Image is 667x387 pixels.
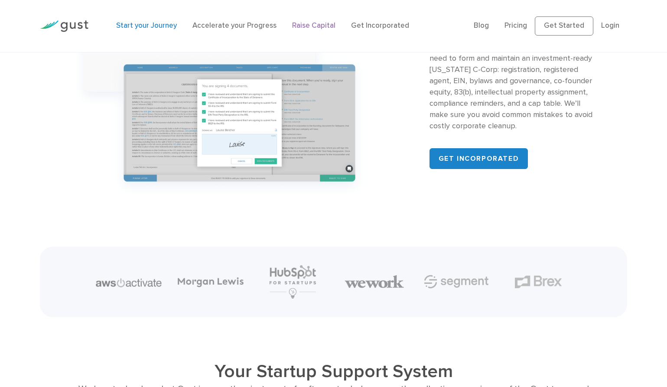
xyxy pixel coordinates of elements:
[535,16,593,36] a: Get Started
[96,278,162,287] img: Aws
[192,21,277,30] a: Accelerate your Progress
[292,21,335,30] a: Raise Capital
[351,21,409,30] a: Get Incorporated
[116,21,177,30] a: Start your Journey
[504,21,527,30] a: Pricing
[429,42,601,132] p: Incorporate in under 2 minutes. Everything you need to form and maintain an investment-ready [US_...
[423,268,489,295] img: Segment
[178,277,244,287] img: Morgan Lewis
[601,21,619,30] a: Login
[120,361,547,382] h2: Your Startup Support System
[40,20,88,32] img: Gust Logo
[429,148,528,169] a: Get incorporated
[515,276,562,288] img: Brex
[345,274,404,289] img: We Work
[270,265,316,299] img: Hubspot
[474,21,489,30] a: Blog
